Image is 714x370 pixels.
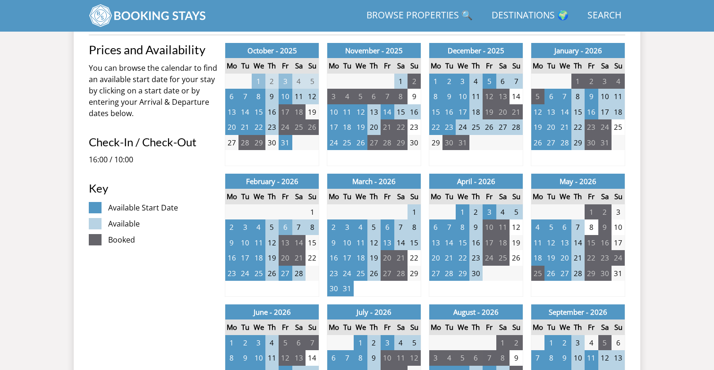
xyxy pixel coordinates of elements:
td: 21 [292,250,306,266]
td: 26 [265,266,279,281]
td: 13 [367,104,381,120]
td: 17 [279,104,292,120]
td: 21 [442,250,456,266]
a: Prices and Availability [89,43,217,56]
td: 4 [252,219,265,235]
th: Sa [394,189,408,204]
td: 8 [429,89,442,104]
th: Fr [483,58,496,74]
td: 3 [340,219,354,235]
td: 1 [408,204,421,220]
td: 10 [483,219,496,235]
td: 20 [544,119,558,135]
td: 3 [327,89,340,104]
td: 4 [354,219,367,235]
td: 31 [279,135,292,151]
td: 20 [496,104,510,120]
td: 31 [456,135,469,151]
td: 1 [585,204,598,220]
td: 5 [354,89,367,104]
td: 22 [394,119,408,135]
a: Search [584,5,625,26]
td: 24 [327,135,340,151]
td: 14 [238,104,252,120]
td: 25 [292,119,306,135]
td: 20 [381,250,394,266]
th: We [558,58,571,74]
td: 4 [531,219,544,235]
dd: Available Start Date [108,202,217,213]
td: 7 [558,89,571,104]
td: 10 [238,235,252,251]
th: Th [367,58,381,74]
td: 24 [598,119,612,135]
td: 29 [571,135,585,151]
td: 3 [612,204,625,220]
td: 2 [469,204,483,220]
td: 21 [381,119,394,135]
td: 12 [354,104,367,120]
td: 11 [354,235,367,251]
th: November - 2025 [327,43,421,59]
td: 19 [510,235,523,251]
th: January - 2026 [531,43,625,59]
th: February - 2026 [225,174,319,189]
td: 11 [469,89,483,104]
th: Th [265,189,279,204]
td: 8 [456,219,469,235]
td: 5 [367,219,381,235]
td: 23 [265,119,279,135]
td: 2 [265,74,279,89]
p: You can browse the calendar to find an available start date for your stay by clicking on a start ... [89,62,217,119]
td: 17 [598,104,612,120]
td: 13 [381,235,394,251]
td: 8 [585,219,598,235]
td: 24 [238,266,252,281]
th: Mo [327,189,340,204]
td: 15 [429,104,442,120]
td: 2 [585,74,598,89]
th: Sa [598,189,612,204]
td: 12 [265,235,279,251]
th: Sa [496,58,510,74]
td: 21 [558,119,571,135]
td: 24 [483,250,496,266]
th: Su [612,58,625,74]
a: Browse Properties 🔍 [363,5,476,26]
td: 9 [408,89,421,104]
th: March - 2026 [327,174,421,189]
td: 31 [598,135,612,151]
td: 22 [252,119,265,135]
td: 1 [394,74,408,89]
th: Tu [544,58,558,74]
td: 7 [381,89,394,104]
td: 11 [612,89,625,104]
td: 20 [367,119,381,135]
td: 6 [544,89,558,104]
td: 3 [238,219,252,235]
td: 22 [429,119,442,135]
th: Sa [394,58,408,74]
td: 8 [408,219,421,235]
td: 1 [456,204,469,220]
td: 27 [496,119,510,135]
td: 15 [252,104,265,120]
th: Mo [429,189,442,204]
td: 23 [225,266,238,281]
th: Sa [292,189,306,204]
td: 6 [279,219,292,235]
th: Fr [585,189,598,204]
td: 15 [394,104,408,120]
td: 20 [279,250,292,266]
td: 12 [367,235,381,251]
td: 2 [408,74,421,89]
th: Tu [238,189,252,204]
td: 15 [456,235,469,251]
td: 10 [340,235,354,251]
td: 10 [612,219,625,235]
td: 30 [442,135,456,151]
td: 9 [598,219,612,235]
td: 8 [571,89,585,104]
td: 9 [442,89,456,104]
td: 6 [367,89,381,104]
